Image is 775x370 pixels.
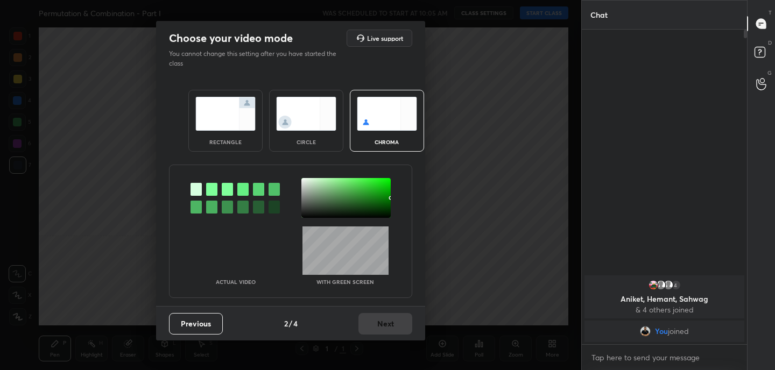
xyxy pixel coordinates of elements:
[293,318,298,329] h4: 4
[367,35,403,41] h5: Live support
[769,9,772,17] p: T
[656,280,666,290] img: default.png
[365,139,408,145] div: chroma
[668,327,689,336] span: joined
[204,139,247,145] div: rectangle
[357,97,417,131] img: chromaScreenIcon.c19ab0a0.svg
[591,305,738,314] p: & 4 others joined
[582,1,616,29] p: Chat
[768,39,772,47] p: D
[276,97,336,131] img: circleScreenIcon.acc0effb.svg
[169,31,293,45] h2: Choose your video mode
[767,69,772,77] p: G
[663,280,674,290] img: default.png
[169,313,223,335] button: Previous
[285,139,328,145] div: circle
[216,279,256,284] p: Actual Video
[582,273,747,344] div: grid
[671,280,681,290] div: 4
[591,295,738,303] p: Aniket, Hemant, Sahwag
[640,326,651,337] img: 9107ca6834834495b00c2eb7fd6a1f67.jpg
[284,318,288,329] h4: 2
[169,49,343,68] p: You cannot change this setting after you have started the class
[648,280,659,290] img: 3
[195,97,256,131] img: normalScreenIcon.ae25ed63.svg
[289,318,292,329] h4: /
[316,279,374,284] p: With green screen
[655,327,668,336] span: You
